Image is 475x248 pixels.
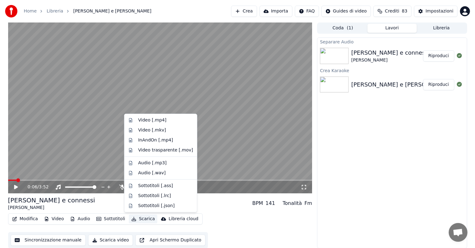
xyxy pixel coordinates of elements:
div: Tonalità [283,200,302,207]
button: Riproduci [423,79,454,90]
div: Sottotitoli [.ass] [138,183,173,189]
div: Aprire la chat [449,223,467,242]
button: Lavori [367,24,417,33]
div: Crea Karaoke [317,67,467,74]
button: Apri Schermo Duplicato [135,235,205,246]
div: Fm [305,200,312,207]
span: 83 [402,8,407,14]
div: Sottotitoli [.lrc] [138,193,171,199]
div: [PERSON_NAME] e [PERSON_NAME] [351,80,452,89]
button: Crediti83 [373,6,412,17]
span: [PERSON_NAME] e [PERSON_NAME] [73,8,151,14]
div: 141 [265,200,275,207]
div: Video [.mp4] [138,117,166,123]
div: Audio [.wav] [138,170,166,176]
div: [PERSON_NAME] e connessi [351,48,430,57]
div: [PERSON_NAME] e connessi [8,196,95,205]
div: BPM [252,200,263,207]
button: Video [42,215,66,223]
div: InAndOn [.mp4] [138,137,173,143]
a: Libreria [47,8,63,14]
button: Impostazioni [414,6,457,17]
a: Home [24,8,37,14]
button: Scarica video [88,235,133,246]
nav: breadcrumb [24,8,151,14]
button: FAQ [295,6,319,17]
div: Separare Audio [317,38,467,45]
div: / [28,184,43,190]
button: Crea [231,6,257,17]
div: [PERSON_NAME] [351,57,430,63]
img: youka [5,5,18,17]
button: Sottotitoli [94,215,128,223]
span: ( 1 ) [347,25,353,31]
div: [PERSON_NAME] [8,205,95,211]
button: Sincronizzazione manuale [11,235,86,246]
button: Riproduci [423,50,454,62]
span: Crediti [385,8,399,14]
button: Guides di video [321,6,371,17]
button: Audio [68,215,93,223]
div: Sottotitoli [.json] [138,203,175,209]
button: Coda [318,24,367,33]
button: Importa [260,6,292,17]
div: Video [.mkv] [138,127,166,133]
div: Impostazioni [426,8,453,14]
div: Audio [.mp3] [138,160,167,166]
div: Libreria cloud [169,216,198,222]
button: Scarica [129,215,157,223]
span: 0:06 [28,184,37,190]
span: 3:52 [39,184,48,190]
button: Libreria [417,24,466,33]
div: Video trasparente [.mov] [138,147,193,153]
button: Modifica [10,215,41,223]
